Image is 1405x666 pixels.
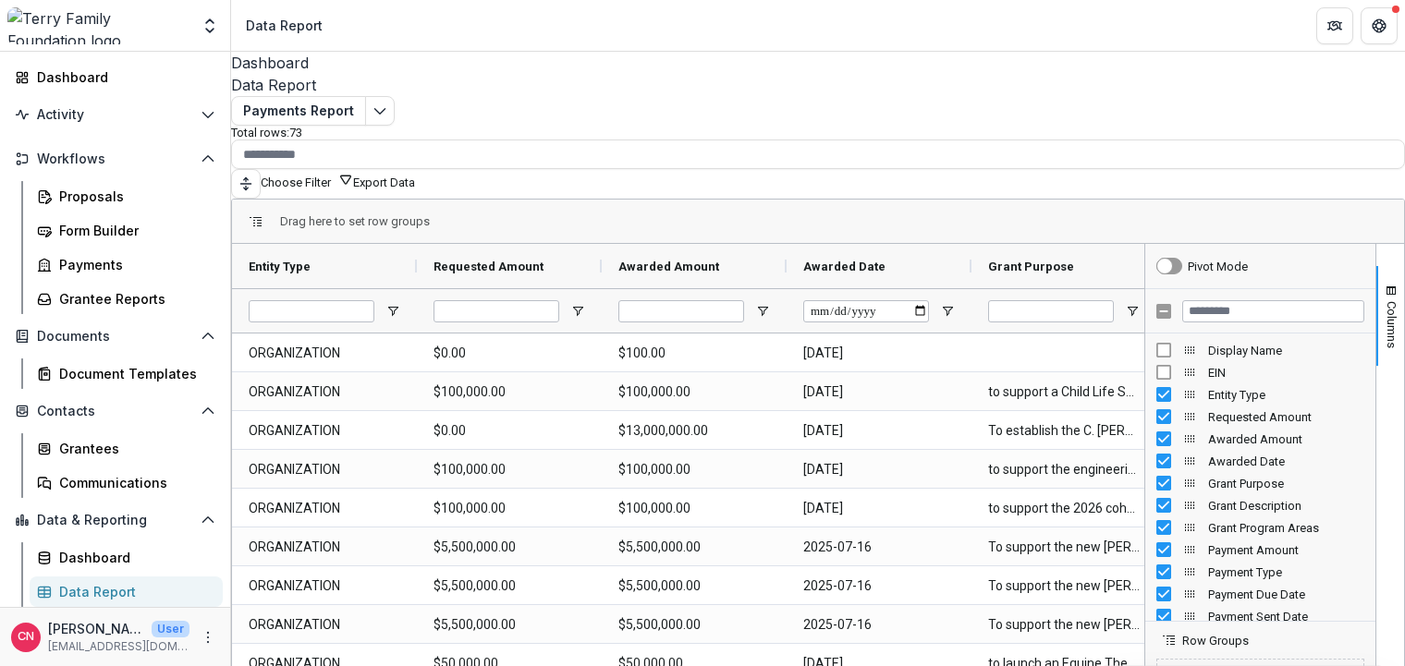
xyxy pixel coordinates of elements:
button: Open Filter Menu [570,304,585,319]
span: ORGANIZATION [249,528,400,566]
span: ORGANIZATION [249,606,400,644]
button: Payments Report [231,96,366,126]
span: 2025-07-16 [803,528,955,566]
div: Row Groups [280,214,430,228]
span: $100,000.00 [618,490,770,527]
span: Payment Type [1208,565,1364,579]
button: Get Help [1361,7,1398,44]
a: Document Templates [30,358,223,389]
span: $100,000.00 [434,373,585,411]
div: Data Report [246,16,323,35]
div: Grantee Reports [59,289,208,309]
span: Payment Amount [1208,543,1364,557]
p: Total rows: 73 [231,126,1405,139]
span: $100.00 [618,334,770,372]
div: Grantees [59,439,208,458]
span: Grant Program Areas [1208,521,1364,535]
span: $5,500,000.00 [618,528,770,566]
span: ORGANIZATION [249,412,400,450]
button: Choose Filter [261,172,353,189]
span: Contacts [37,404,193,419]
input: Filter Columns Input [1182,300,1364,322]
a: Proposals [30,181,223,212]
div: Dashboard [37,67,208,87]
span: $13,000,000.00 [618,412,770,450]
span: ORGANIZATION [249,451,400,489]
button: Open Workflows [7,144,223,174]
span: Data & Reporting [37,513,193,528]
input: Entity Type Filter Input [249,300,374,322]
div: Entity Type Column [1145,383,1375,406]
span: [DATE] [803,451,955,489]
div: Payments [59,255,208,274]
span: Documents [37,329,193,345]
span: Grant Description [1208,499,1364,513]
button: More [197,626,219,648]
span: $5,500,000.00 [434,567,585,605]
a: Form Builder [30,215,223,246]
span: $0.00 [434,334,585,372]
span: EIN [1208,366,1364,380]
span: Columns [1385,301,1399,348]
div: Awarded Amount Column [1145,428,1375,450]
span: to support a Child Life Specialist to work with pediatric patients [988,373,1140,411]
a: Grantee Reports [30,284,223,314]
span: Awarded Date [803,260,886,273]
span: $0.00 [434,412,585,450]
a: Dashboard [231,52,1405,74]
div: Form Builder [59,221,208,240]
span: Payment Due Date [1208,587,1364,601]
span: [DATE] [803,334,955,372]
span: To support the new [PERSON_NAME] Children’s Pediatric Emergency Center and [MEDICAL_DATA] Laborat... [988,567,1140,605]
span: ORGANIZATION [249,567,400,605]
span: ORGANIZATION [249,373,400,411]
span: $5,500,000.00 [618,606,770,644]
div: Payment Sent Date Column [1145,605,1375,627]
div: Requested Amount Column [1145,406,1375,428]
input: Grant Purpose Filter Input [988,300,1114,322]
div: Payment Amount Column [1145,539,1375,561]
input: Awarded Amount Filter Input [618,300,744,322]
span: ORGANIZATION [249,334,400,372]
span: Grant Purpose [988,260,1074,273]
a: Data Report [30,576,223,607]
div: Data Report [231,74,1405,96]
button: Open Activity [7,100,223,129]
button: Edit selected report [365,96,395,126]
span: $100,000.00 [434,490,585,527]
span: Drag here to set row groups [280,214,430,228]
nav: breadcrumb [238,12,330,39]
span: Display Name [1208,344,1364,357]
button: Export Data [353,176,415,189]
button: Open Filter Menu [1125,304,1140,319]
span: 2025-07-16 [803,606,955,644]
span: Grant Purpose [1208,477,1364,490]
button: Open Contacts [7,396,223,426]
span: Awarded Amount [618,260,719,273]
div: Payment Type Column [1145,561,1375,583]
div: Display Name Column [1145,339,1375,361]
a: Payments [30,249,223,280]
span: Awarded Amount [1208,432,1364,446]
div: Document Templates [59,364,208,383]
a: Dashboard [30,542,223,573]
span: To establish the C. [PERSON_NAME] Risk Management and Insurance Fund in memory of C. [PERSON_NAME]. [988,412,1140,450]
button: Partners [1316,7,1353,44]
span: $5,500,000.00 [434,528,585,566]
span: To support the new [PERSON_NAME] Children’s Pediatric Emergency Center and [MEDICAL_DATA] Laborat... [988,606,1140,644]
span: Entity Type [249,260,311,273]
p: [EMAIL_ADDRESS][DOMAIN_NAME] [48,638,189,655]
span: $5,500,000.00 [618,567,770,605]
span: Entity Type [1208,388,1364,402]
span: to support the engineering evaluation of the restoration center site [988,451,1140,489]
input: Awarded Date Filter Input [803,300,929,322]
a: Dashboard [7,62,223,92]
span: [DATE] [803,490,955,527]
span: [DATE] [803,412,955,450]
input: Requested Amount Filter Input [434,300,559,322]
div: Grant Description Column [1145,494,1375,516]
button: Open Documents [7,321,223,351]
div: Grant Purpose Column [1145,472,1375,494]
button: Open Filter Menu [385,304,400,319]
